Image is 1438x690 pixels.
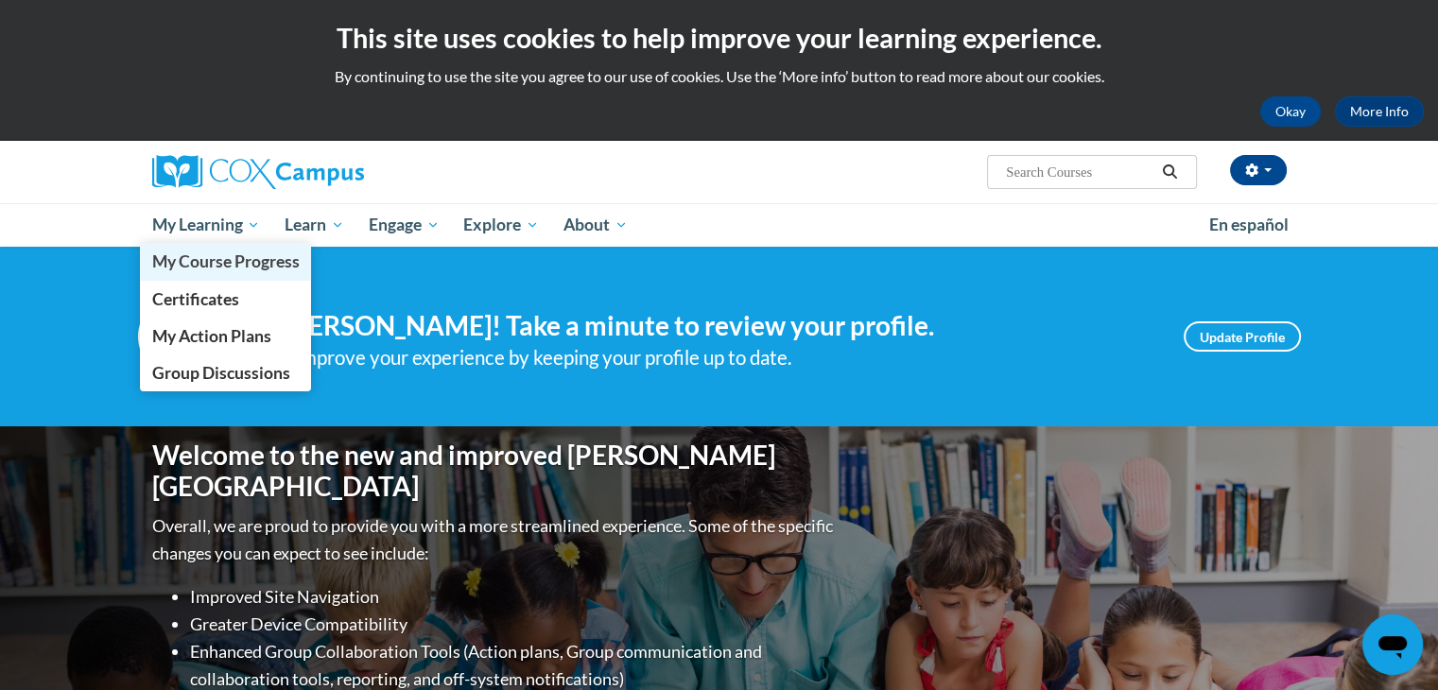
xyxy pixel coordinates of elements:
a: Cox Campus [152,155,511,189]
a: My Learning [140,203,273,247]
a: Group Discussions [140,354,312,391]
h4: Hi [PERSON_NAME]! Take a minute to review your profile. [251,310,1155,342]
a: Update Profile [1184,321,1301,352]
a: Engage [356,203,452,247]
span: My Action Plans [151,326,270,346]
li: Improved Site Navigation [190,583,838,611]
a: Learn [272,203,356,247]
img: Cox Campus [152,155,364,189]
a: About [551,203,640,247]
a: En español [1197,205,1301,245]
p: By continuing to use the site you agree to our use of cookies. Use the ‘More info’ button to read... [14,66,1424,87]
li: Greater Device Compatibility [190,611,838,638]
span: Explore [463,214,539,236]
button: Okay [1260,96,1321,127]
iframe: Button to launch messaging window [1362,614,1423,675]
span: Engage [369,214,440,236]
span: My Course Progress [151,251,299,271]
p: Overall, we are proud to provide you with a more streamlined experience. Some of the specific cha... [152,512,838,567]
span: My Learning [151,214,260,236]
button: Search [1155,161,1184,183]
div: Main menu [124,203,1315,247]
a: My Action Plans [140,318,312,354]
span: Learn [285,214,344,236]
h2: This site uses cookies to help improve your learning experience. [14,19,1424,57]
div: Help improve your experience by keeping your profile up to date. [251,342,1155,373]
img: Profile Image [138,294,223,379]
a: Explore [451,203,551,247]
button: Account Settings [1230,155,1287,185]
span: Group Discussions [151,363,289,383]
h1: Welcome to the new and improved [PERSON_NAME][GEOGRAPHIC_DATA] [152,440,838,503]
span: En español [1209,215,1289,234]
span: About [563,214,628,236]
a: Certificates [140,281,312,318]
span: Certificates [151,289,238,309]
a: My Course Progress [140,243,312,280]
a: More Info [1335,96,1424,127]
input: Search Courses [1004,161,1155,183]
